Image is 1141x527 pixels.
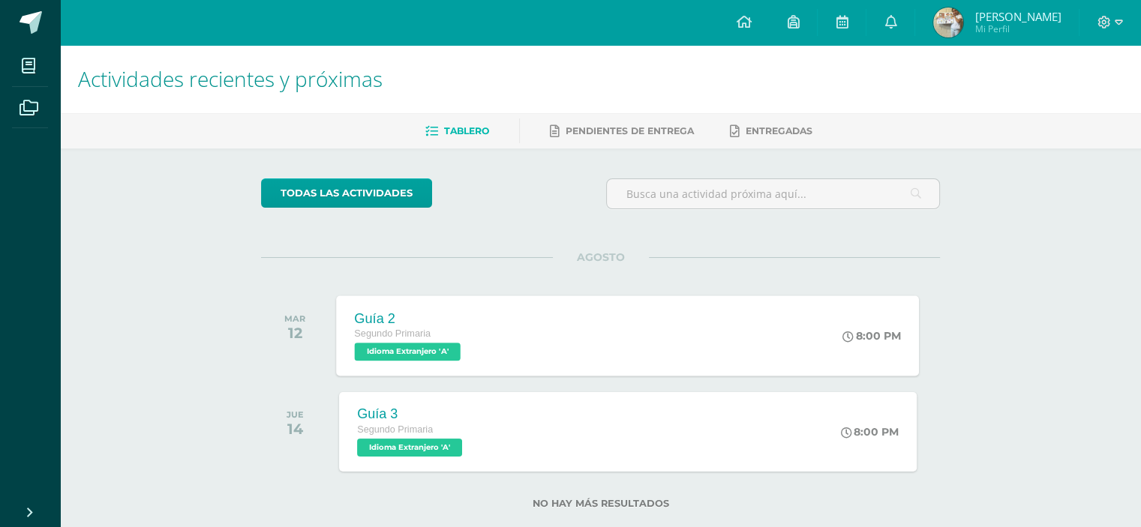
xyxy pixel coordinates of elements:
[78,64,383,93] span: Actividades recientes y próximas
[287,409,304,420] div: JUE
[261,178,432,208] a: todas las Actividades
[357,424,433,435] span: Segundo Primaria
[843,329,902,343] div: 8:00 PM
[553,250,649,264] span: AGOSTO
[730,119,812,143] a: Entregadas
[933,7,963,37] img: 4c14dd772a5972f1ad06f5572e7363a8.png
[550,119,694,143] a: Pendientes de entrega
[607,179,939,208] input: Busca una actividad próxima aquí...
[357,406,466,422] div: Guía 3
[284,313,305,324] div: MAR
[444,125,489,136] span: Tablero
[355,343,461,361] span: Idioma Extranjero 'A'
[566,125,694,136] span: Pendientes de entrega
[974,9,1061,24] span: [PERSON_NAME]
[841,425,899,439] div: 8:00 PM
[746,125,812,136] span: Entregadas
[355,328,431,339] span: Segundo Primaria
[974,22,1061,35] span: Mi Perfil
[261,498,940,509] label: No hay más resultados
[425,119,489,143] a: Tablero
[355,310,464,326] div: Guía 2
[287,420,304,438] div: 14
[357,439,462,457] span: Idioma Extranjero 'A'
[284,324,305,342] div: 12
